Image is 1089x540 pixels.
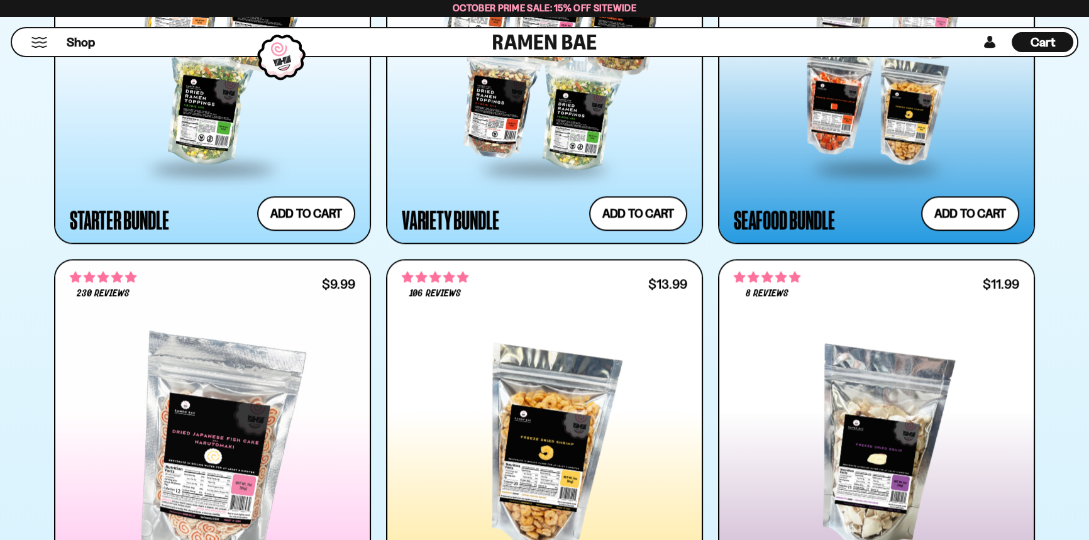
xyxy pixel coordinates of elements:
[921,196,1019,231] button: Add to cart
[409,289,460,299] span: 106 reviews
[402,208,499,231] div: Variety Bundle
[1031,35,1055,50] span: Cart
[70,208,169,231] div: Starter Bundle
[67,34,95,51] span: Shop
[70,269,136,285] span: 4.77 stars
[746,289,788,299] span: 8 reviews
[77,289,130,299] span: 230 reviews
[589,196,687,231] button: Add to cart
[31,37,48,48] button: Mobile Menu Trigger
[1012,28,1073,56] div: Cart
[402,269,468,285] span: 4.91 stars
[983,278,1019,290] div: $11.99
[322,278,355,290] div: $9.99
[734,269,800,285] span: 4.75 stars
[67,32,95,52] a: Shop
[257,196,355,231] button: Add to cart
[453,2,636,14] span: October Prime Sale: 15% off Sitewide
[734,208,835,231] div: Seafood Bundle
[648,278,687,290] div: $13.99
